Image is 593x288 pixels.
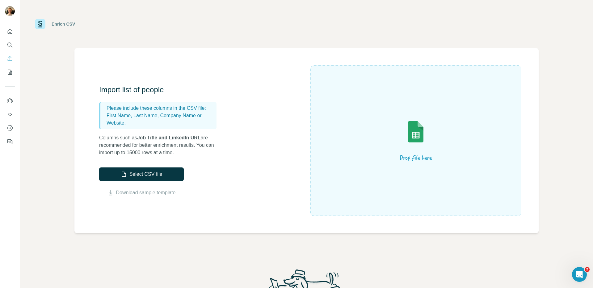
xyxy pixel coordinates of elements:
button: Feedback [5,136,15,147]
span: Job Title and LinkedIn URL [137,135,201,140]
h3: Import list of people [99,85,223,95]
button: Select CSV file [99,167,184,181]
p: Columns such as are recommended for better enrichment results. You can import up to 15000 rows at... [99,134,223,156]
iframe: Intercom live chat [572,267,587,282]
img: Surfe Logo [35,19,45,29]
button: Quick start [5,26,15,37]
span: 2 [585,267,590,272]
a: Download sample template [116,189,176,196]
button: Use Surfe on LinkedIn [5,95,15,106]
button: My lists [5,67,15,78]
div: Enrich CSV [52,21,75,27]
img: Surfe Illustration - Drop file here or select below [360,104,471,178]
p: First Name, Last Name, Company Name or Website. [107,112,214,127]
button: Dashboard [5,122,15,134]
button: Download sample template [99,189,184,196]
button: Use Surfe API [5,109,15,120]
img: Avatar [5,6,15,16]
button: Search [5,39,15,51]
button: Enrich CSV [5,53,15,64]
p: Please include these columns in the CSV file: [107,105,214,112]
